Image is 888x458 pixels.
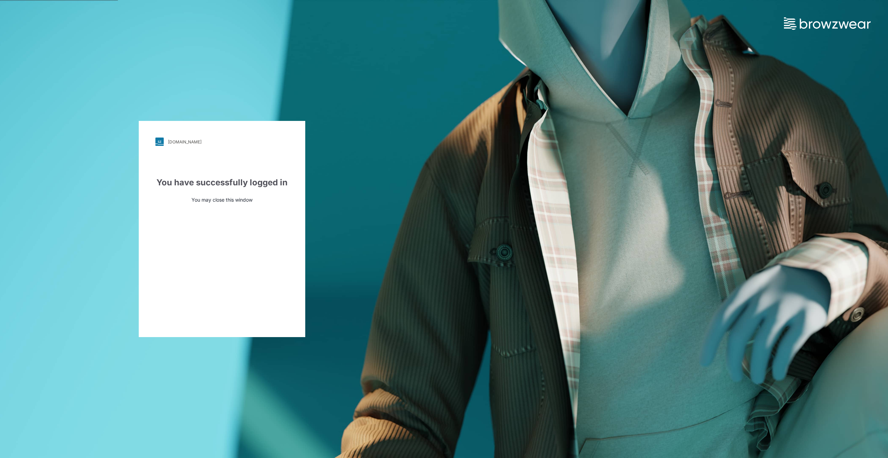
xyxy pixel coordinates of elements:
[155,138,289,146] a: [DOMAIN_NAME]
[168,139,202,144] div: [DOMAIN_NAME]
[784,17,871,30] img: browzwear-logo.73288ffb.svg
[155,138,164,146] img: svg+xml;base64,PHN2ZyB3aWR0aD0iMjgiIGhlaWdodD0iMjgiIHZpZXdCb3g9IjAgMCAyOCAyOCIgZmlsbD0ibm9uZSIgeG...
[155,196,289,203] p: You may close this window
[155,176,289,189] div: You have successfully logged in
